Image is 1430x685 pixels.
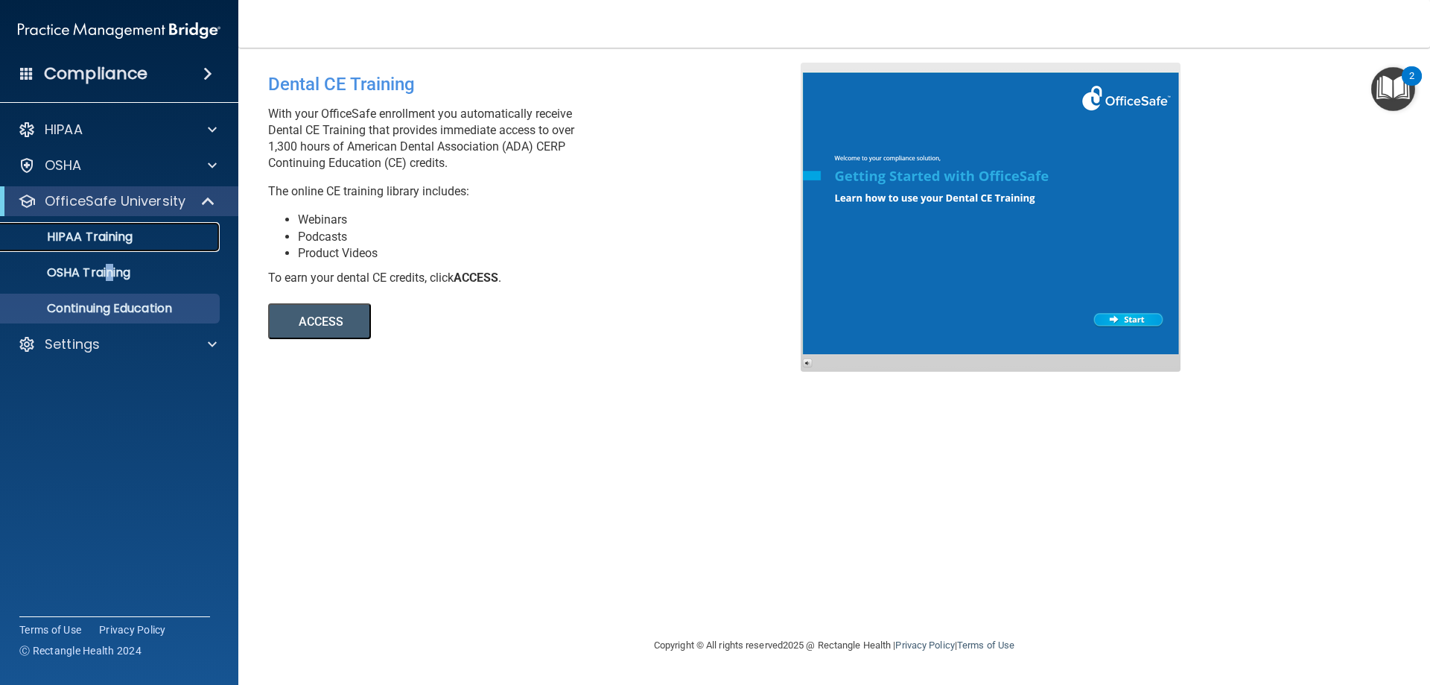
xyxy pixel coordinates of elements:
li: Webinars [298,212,812,228]
p: HIPAA Training [10,230,133,244]
a: OfficeSafe University [18,192,216,210]
img: PMB logo [18,16,220,45]
span: Ⓒ Rectangle Health 2024 [19,643,142,658]
div: To earn your dental CE credits, click . [268,270,812,286]
a: Privacy Policy [895,640,954,651]
p: Continuing Education [10,301,213,316]
a: HIPAA [18,121,217,139]
a: Privacy Policy [99,622,166,637]
button: ACCESS [268,303,371,339]
div: Copyright © All rights reserved 2025 @ Rectangle Health | | [562,622,1106,669]
p: OSHA [45,157,82,174]
a: Terms of Use [19,622,81,637]
a: Settings [18,335,217,353]
p: OSHA Training [10,265,130,280]
p: OfficeSafe University [45,192,185,210]
p: With your OfficeSafe enrollment you automatically receive Dental CE Training that provides immedi... [268,106,812,171]
div: Dental CE Training [268,63,812,106]
li: Podcasts [298,229,812,245]
b: ACCESS [454,271,498,285]
div: 2 [1409,76,1414,95]
a: ACCESS [268,317,676,328]
button: Open Resource Center, 2 new notifications [1371,67,1415,111]
p: The online CE training library includes: [268,183,812,200]
a: Terms of Use [957,640,1014,651]
p: Settings [45,335,100,353]
a: OSHA [18,157,217,174]
h4: Compliance [44,63,147,84]
li: Product Videos [298,245,812,262]
p: HIPAA [45,121,83,139]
